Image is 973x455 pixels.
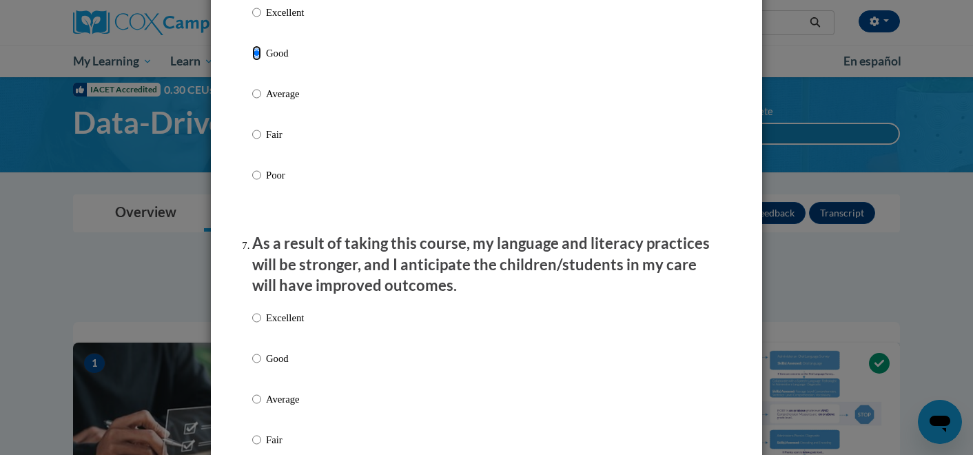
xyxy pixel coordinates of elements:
[266,127,304,142] p: Fair
[252,392,261,407] input: Average
[252,45,261,61] input: Good
[252,351,261,366] input: Good
[266,310,304,325] p: Excellent
[266,432,304,447] p: Fair
[252,432,261,447] input: Fair
[252,5,261,20] input: Excellent
[252,233,721,296] p: As a result of taking this course, my language and literacy practices will be stronger, and I ant...
[252,168,261,183] input: Poor
[252,310,261,325] input: Excellent
[266,45,304,61] p: Good
[252,127,261,142] input: Fair
[266,86,304,101] p: Average
[266,392,304,407] p: Average
[266,351,304,366] p: Good
[266,168,304,183] p: Poor
[252,86,261,101] input: Average
[266,5,304,20] p: Excellent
